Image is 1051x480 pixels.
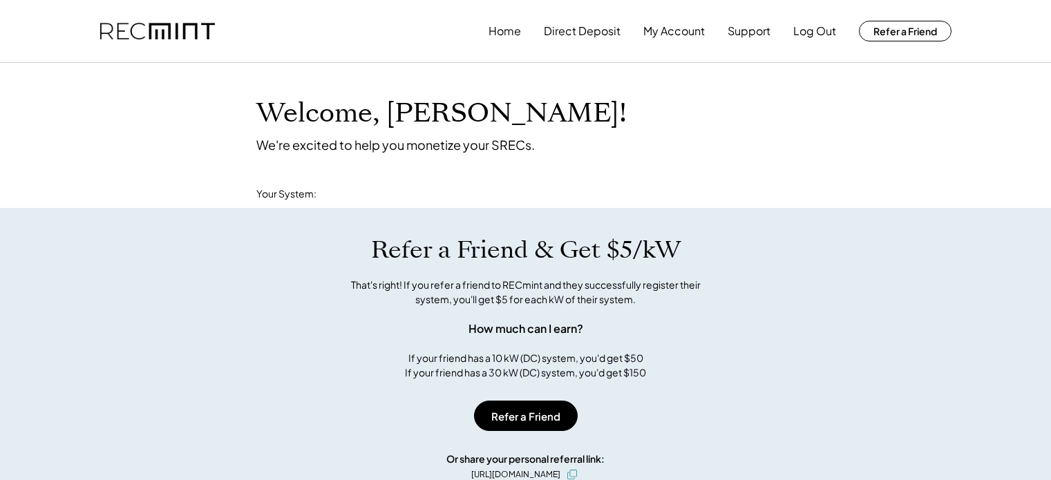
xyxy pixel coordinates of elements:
button: Log Out [793,17,836,45]
div: How much can I earn? [468,320,583,337]
button: Direct Deposit [544,17,621,45]
div: Or share your personal referral link: [446,452,605,466]
button: Home [489,17,521,45]
h1: Refer a Friend & Get $5/kW [371,236,681,265]
button: Refer a Friend [859,21,951,41]
div: That's right! If you refer a friend to RECmint and they successfully register their system, you'l... [336,278,716,307]
div: We're excited to help you monetize your SRECs. [256,137,535,153]
button: Refer a Friend [474,401,578,431]
img: recmint-logotype%403x.png [100,23,215,40]
div: Your System: [256,187,316,201]
button: Support [728,17,770,45]
h1: Welcome, [PERSON_NAME]! [256,97,627,130]
div: If your friend has a 10 kW (DC) system, you'd get $50 If your friend has a 30 kW (DC) system, you... [405,351,646,380]
button: My Account [643,17,705,45]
